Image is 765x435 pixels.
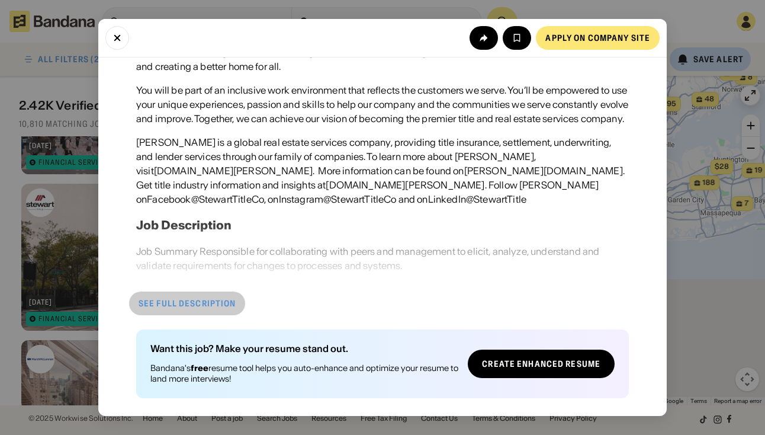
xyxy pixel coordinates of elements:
div: Create Enhanced Resume [482,360,600,368]
h3: Job Description [136,216,232,235]
div: Apply on company site [545,34,650,42]
a: Instagram [279,193,323,205]
div: Job Summary Responsible for collaborating with peers and management to elicit, analyze, understan... [136,244,629,273]
div: You will be part of an inclusive work environment that reflects the customers we serve. You’ll be... [136,83,629,126]
a: [DOMAIN_NAME][PERSON_NAME] [154,165,313,177]
div: Want this job? Make your resume stand out. [150,344,458,353]
a: [PERSON_NAME][DOMAIN_NAME] [464,165,623,177]
div: See full description [139,299,236,308]
b: free [191,363,208,373]
a: Facebook [147,193,191,205]
div: Bandana's resume tool helps you auto-enhance and optimize your resume to land more interviews! [150,363,458,384]
a: [DOMAIN_NAME][PERSON_NAME] [326,179,484,191]
a: LinkedIn [428,193,466,205]
div: [PERSON_NAME] is a global real estate services company, providing title insurance, settlement, un... [136,135,629,206]
button: Close [105,26,129,50]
